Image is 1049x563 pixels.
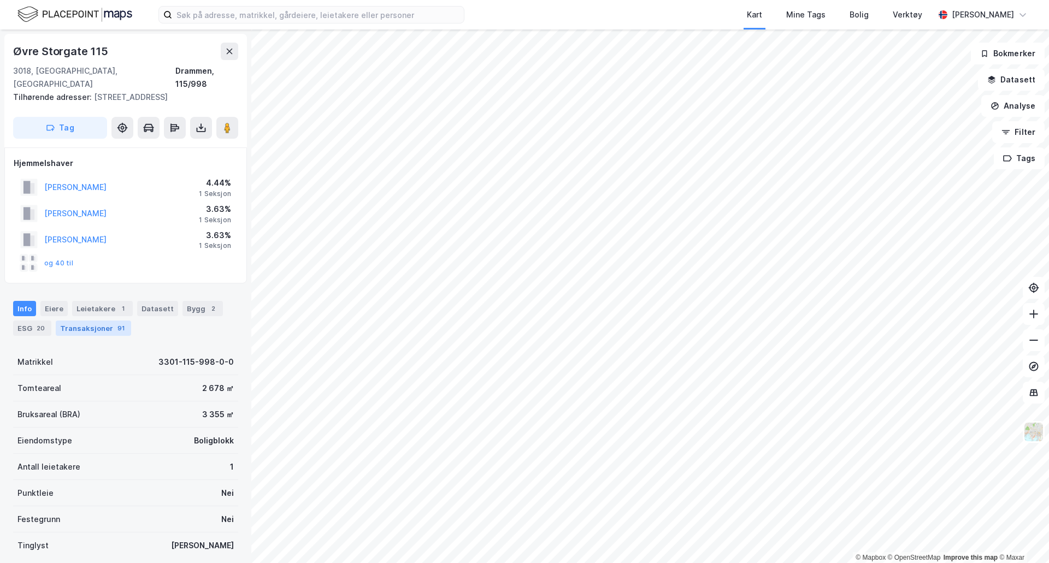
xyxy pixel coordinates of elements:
[17,355,53,369] div: Matrikkel
[952,8,1014,21] div: [PERSON_NAME]
[115,323,127,334] div: 91
[137,301,178,316] div: Datasett
[17,487,54,500] div: Punktleie
[202,382,234,395] div: 2 678 ㎡
[14,157,238,170] div: Hjemmelshaver
[17,539,49,552] div: Tinglyst
[893,8,922,21] div: Verktøy
[994,147,1045,169] button: Tags
[182,301,223,316] div: Bygg
[17,382,61,395] div: Tomteareal
[971,43,1045,64] button: Bokmerker
[17,460,80,473] div: Antall leietakere
[17,434,72,447] div: Eiendomstype
[978,69,1045,91] button: Datasett
[199,216,231,224] div: 1 Seksjon
[199,189,231,198] div: 1 Seksjon
[850,8,869,21] div: Bolig
[944,554,998,561] a: Improve this map
[992,121,1045,143] button: Filter
[208,303,219,314] div: 2
[221,513,234,526] div: Nei
[17,513,60,526] div: Festegrunn
[171,539,234,552] div: [PERSON_NAME]
[158,355,234,369] div: 3301-115-998-0-0
[856,554,886,561] a: Mapbox
[13,321,51,336] div: ESG
[34,323,47,334] div: 20
[981,95,1045,117] button: Analyse
[117,303,128,314] div: 1
[194,434,234,447] div: Boligblokk
[175,64,238,91] div: Drammen, 115/998
[230,460,234,473] div: 1
[747,8,762,21] div: Kart
[199,203,231,216] div: 3.63%
[13,64,175,91] div: 3018, [GEOGRAPHIC_DATA], [GEOGRAPHIC_DATA]
[202,408,234,421] div: 3 355 ㎡
[199,241,231,250] div: 1 Seksjon
[17,5,132,24] img: logo.f888ab2527a4732fd821a326f86c7f29.svg
[72,301,133,316] div: Leietakere
[888,554,941,561] a: OpenStreetMap
[199,176,231,189] div: 4.44%
[13,301,36,316] div: Info
[172,7,464,23] input: Søk på adresse, matrikkel, gårdeiere, leietakere eller personer
[1023,422,1044,442] img: Z
[17,408,80,421] div: Bruksareal (BRA)
[40,301,68,316] div: Eiere
[13,117,107,139] button: Tag
[786,8,826,21] div: Mine Tags
[13,91,229,104] div: [STREET_ADDRESS]
[199,229,231,242] div: 3.63%
[994,511,1049,563] iframe: Chat Widget
[221,487,234,500] div: Nei
[56,321,131,336] div: Transaksjoner
[994,511,1049,563] div: Kontrollprogram for chat
[13,92,94,102] span: Tilhørende adresser:
[13,43,110,60] div: Øvre Storgate 115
